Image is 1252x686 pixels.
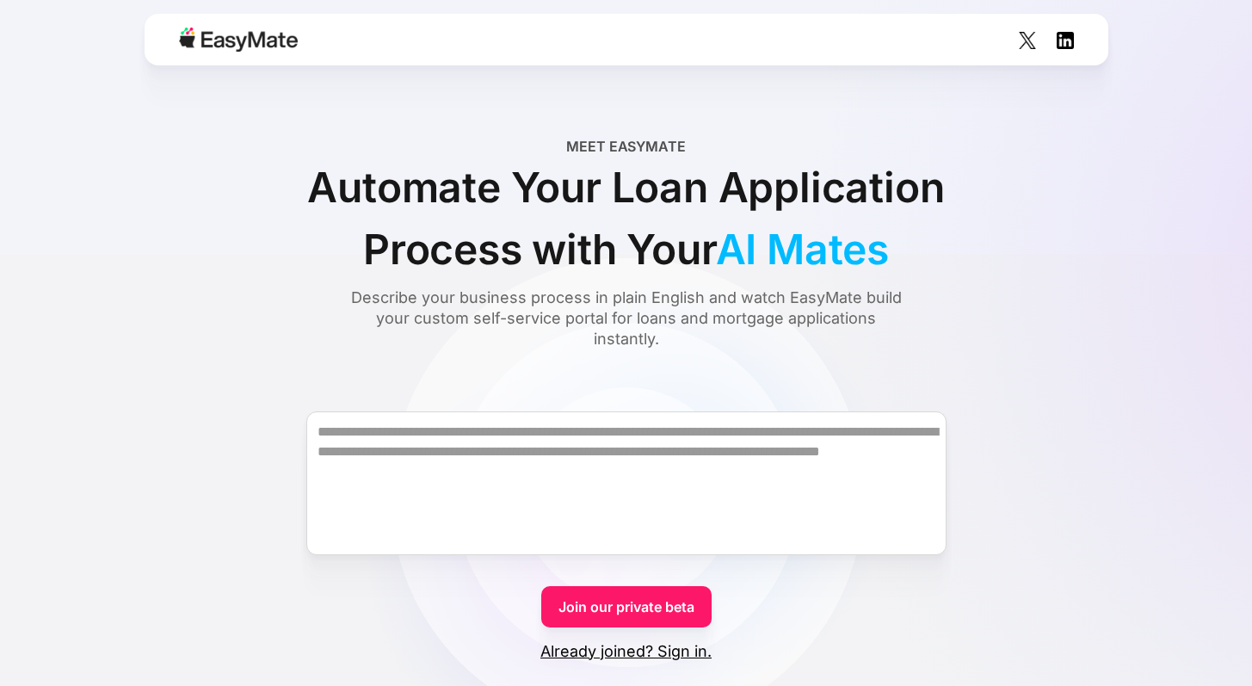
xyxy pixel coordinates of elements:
[347,287,906,349] div: Describe your business process in plain English and watch EasyMate build your custom self-service...
[41,380,1211,662] form: Form
[1019,32,1036,49] img: Social Icon
[179,28,298,52] img: Easymate logo
[541,586,712,627] a: Join our private beta
[1057,32,1074,49] img: Social Icon
[239,157,1014,281] div: Automate Your Loan Application Process with Your
[716,224,889,275] span: AI Mates
[540,641,712,662] a: Already joined? Sign in.
[566,136,686,157] div: Meet EasyMate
